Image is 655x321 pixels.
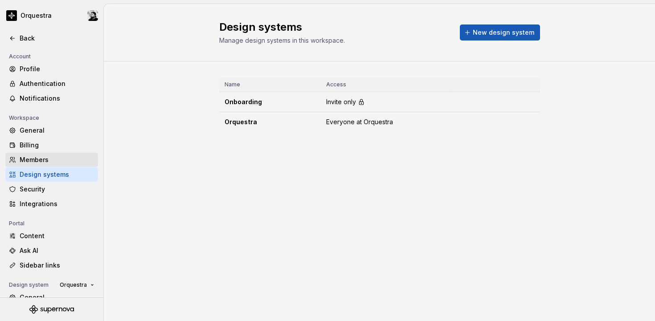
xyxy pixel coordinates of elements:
div: Sidebar links [20,261,94,270]
div: Profile [20,65,94,73]
div: Back [20,34,94,43]
div: Integrations [20,199,94,208]
a: General [5,290,98,305]
svg: Supernova Logo [29,305,74,314]
a: Integrations [5,197,98,211]
div: Account [5,51,34,62]
th: Name [219,77,321,92]
div: Notifications [20,94,94,103]
div: Security [20,185,94,194]
a: Content [5,229,98,243]
button: OrquestraLucas Angelo Marim [2,6,102,25]
a: Ask AI [5,244,98,258]
div: Workspace [5,113,43,123]
div: General [20,293,94,302]
a: Notifications [5,91,98,106]
img: 2d16a307-6340-4442-b48d-ad77c5bc40e7.png [6,10,17,21]
div: Onboarding [225,98,315,106]
a: Security [5,182,98,196]
div: General [20,126,94,135]
a: Authentication [5,77,98,91]
a: Back [5,31,98,45]
div: Billing [20,141,94,150]
span: Everyone at Orquestra [326,118,393,126]
div: Design systems [20,170,94,179]
span: Orquestra [60,281,87,288]
img: Lucas Angelo Marim [87,10,98,21]
a: Members [5,153,98,167]
span: New design system [473,28,534,37]
div: Authentication [20,79,94,88]
a: Sidebar links [5,258,98,272]
div: Orquestra [225,118,315,126]
a: Design systems [5,167,98,182]
span: Manage design systems in this workspace. [219,37,345,44]
div: Ask AI [20,246,94,255]
a: Profile [5,62,98,76]
div: Orquestra [20,11,52,20]
div: Portal [5,218,28,229]
a: General [5,123,98,138]
div: Design system [5,280,52,290]
button: New design system [460,24,540,41]
a: Billing [5,138,98,152]
div: Content [20,232,94,240]
th: Access [321,77,451,92]
h2: Design systems [219,20,449,34]
div: Members [20,155,94,164]
span: Invite only [326,98,356,106]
